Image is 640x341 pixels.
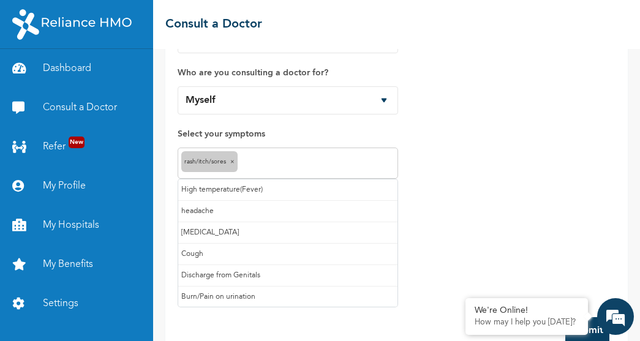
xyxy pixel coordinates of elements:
[6,237,233,280] textarea: Type your message and hit 'Enter'
[165,15,262,34] h2: Consult a Doctor
[120,280,234,318] div: FAQs
[201,6,230,36] div: Minimize live chat window
[181,151,238,172] div: Rash/Itch/Sores
[181,290,394,304] p: Burn/Pain on urination
[23,61,50,92] img: d_794563401_company_1708531726252_794563401
[230,159,235,165] span: ×
[6,301,120,310] span: Conversation
[475,305,579,316] div: We're Online!
[178,66,398,80] label: Who are you consulting a doctor for?
[12,9,132,40] img: RelianceHMO's Logo
[64,69,206,84] div: Chat with us now
[69,137,85,148] span: New
[475,318,579,328] p: How may I help you today?
[178,127,398,141] label: Select your symptoms
[181,268,394,283] p: Discharge from Genitals
[181,182,394,197] p: High temperature(Fever)
[181,204,394,219] p: headache
[181,247,394,261] p: Cough
[71,105,169,229] span: We're online!
[181,225,394,240] p: [MEDICAL_DATA]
